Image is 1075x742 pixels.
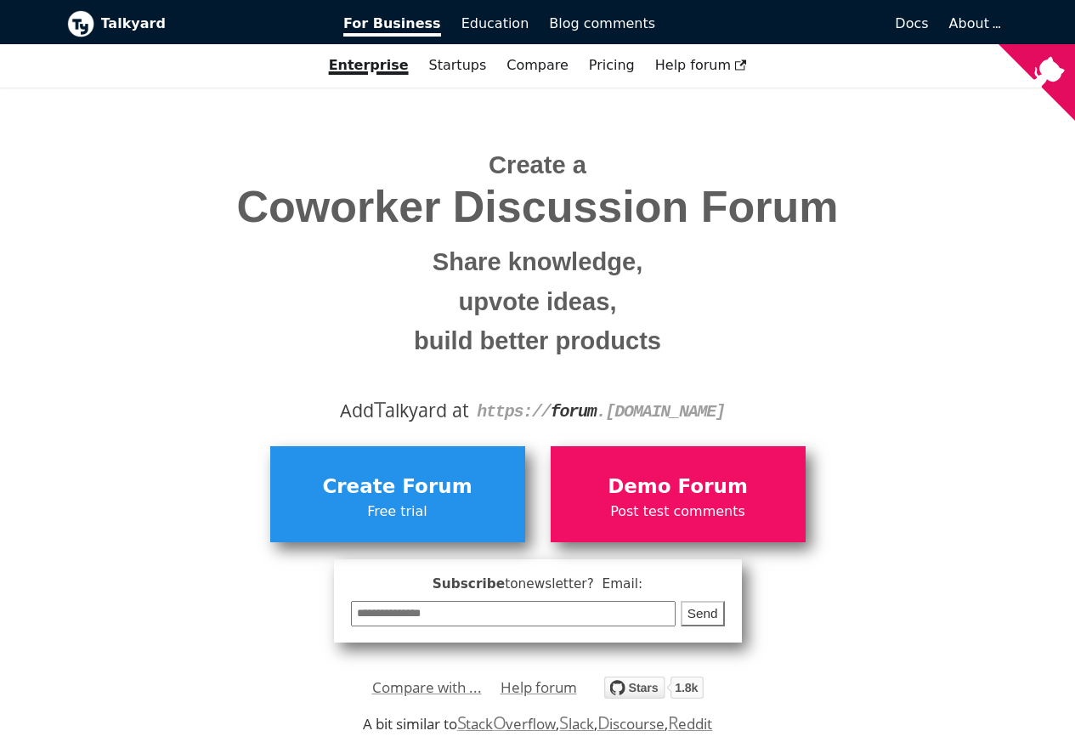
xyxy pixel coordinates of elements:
span: O [493,711,506,734]
a: Compare [506,57,569,73]
a: Reddit [668,714,712,734]
span: Create Forum [279,471,517,503]
a: Demo ForumPost test comments [551,446,806,541]
span: T [374,394,386,424]
span: Subscribe [351,574,725,595]
code: https:// . [DOMAIN_NAME] [477,402,725,422]
small: build better products [80,321,996,361]
small: Share knowledge, [80,242,996,282]
span: Blog comments [549,15,655,31]
span: D [597,711,610,734]
a: Help forum [501,675,577,700]
small: upvote ideas, [80,282,996,322]
a: Blog comments [539,9,665,38]
a: Talkyard logoTalkyard [67,10,320,37]
a: Compare with ... [372,675,482,700]
b: Talkyard [101,13,320,35]
strong: forum [551,402,597,422]
a: Create ForumFree trial [270,446,525,541]
span: Docs [895,15,928,31]
span: Free trial [279,501,517,523]
a: Star debiki/talkyard on GitHub [604,679,704,704]
a: Help forum [645,51,757,80]
div: Add alkyard at [80,396,996,425]
span: Demo Forum [559,471,797,503]
a: Slack [559,714,593,734]
a: Enterprise [319,51,419,80]
button: Send [681,601,725,627]
span: S [457,711,467,734]
img: talkyard.svg [604,677,704,699]
a: Docs [665,9,939,38]
span: to newsletter ? Email: [505,576,642,592]
span: R [668,711,679,734]
a: About [949,15,999,31]
a: Discourse [597,714,665,734]
a: For Business [333,9,451,38]
span: Coworker Discussion Forum [80,183,996,231]
a: Pricing [579,51,645,80]
a: Startups [419,51,497,80]
img: Talkyard logo [67,10,94,37]
span: Education [461,15,529,31]
span: For Business [343,15,441,37]
span: S [559,711,569,734]
a: StackOverflow [457,714,557,734]
span: Help forum [655,57,747,73]
span: Create a [489,151,586,178]
a: Education [451,9,540,38]
span: Post test comments [559,501,797,523]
